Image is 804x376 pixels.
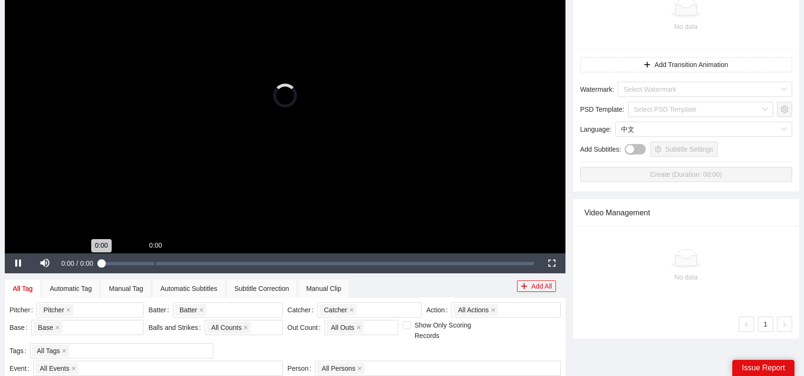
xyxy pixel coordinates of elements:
span: All Counts [211,322,242,333]
span: Watermark : [580,84,614,95]
span: 中文 [621,122,786,136]
span: Show Only Scoring Records [411,320,491,341]
span: All Outs [327,322,364,333]
span: Pitcher [43,305,64,315]
span: right [782,322,787,328]
label: Event [10,361,33,376]
span: All Actions [458,305,489,315]
span: left [744,322,749,328]
div: Video Management [584,199,788,226]
span: PSD Template : [580,104,624,115]
span: Base [34,322,62,333]
label: Out Count [287,320,325,335]
span: close [491,308,496,312]
div: Automatic Tag [50,283,92,294]
button: setting [777,102,792,117]
span: close [199,308,204,312]
span: close [62,348,67,353]
button: plusAdd Transition Animation [580,57,792,72]
span: All Events [40,363,69,374]
label: Balls and Strikes [148,320,204,335]
button: plusAdd All [517,280,556,292]
button: right [777,317,792,332]
div: Manual Tag [109,283,143,294]
span: / [77,260,78,267]
span: Batter [180,305,197,315]
span: close [356,325,361,330]
span: close [349,308,354,312]
div: Manual Clip [306,283,341,294]
li: Previous Page [739,317,754,332]
span: Language : [580,124,612,135]
label: Batter [148,302,172,318]
span: All Tags [37,346,60,356]
label: Base [10,320,31,335]
label: Catcher [287,302,317,318]
a: 1 [758,317,773,331]
button: Fullscreen [539,253,565,273]
span: All Actions [454,304,498,316]
div: No data [584,21,788,32]
span: All Persons [322,363,355,374]
span: plus [644,61,651,69]
div: Subtitle Correction [234,283,289,294]
button: Create (Duration: 00:00) [580,167,792,182]
button: settingSubtitle Settings [651,142,718,157]
span: Base [38,322,53,333]
label: Person [287,361,315,376]
span: close [243,325,248,330]
li: 1 [758,317,773,332]
span: plus [521,283,527,290]
span: close [71,366,76,371]
button: Mute [31,253,58,273]
button: Pause [5,253,31,273]
span: 0:00 [61,260,74,267]
span: 0:00 [80,260,93,267]
span: close [66,308,71,312]
label: Tags [10,343,30,358]
span: close [55,325,60,330]
span: Add Subtitles : [580,144,621,154]
div: Progress Bar [101,262,534,265]
label: Pitcher [10,302,37,318]
div: Automatic Subtitles [160,283,217,294]
span: Catcher [324,305,347,315]
div: No data [588,272,785,282]
li: Next Page [777,317,792,332]
div: Issue Report [732,360,794,376]
button: left [739,317,754,332]
div: All Tag [13,283,33,294]
span: close [357,366,362,371]
label: Action [426,302,451,318]
span: All Outs [331,322,354,333]
span: All Counts [207,322,251,333]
